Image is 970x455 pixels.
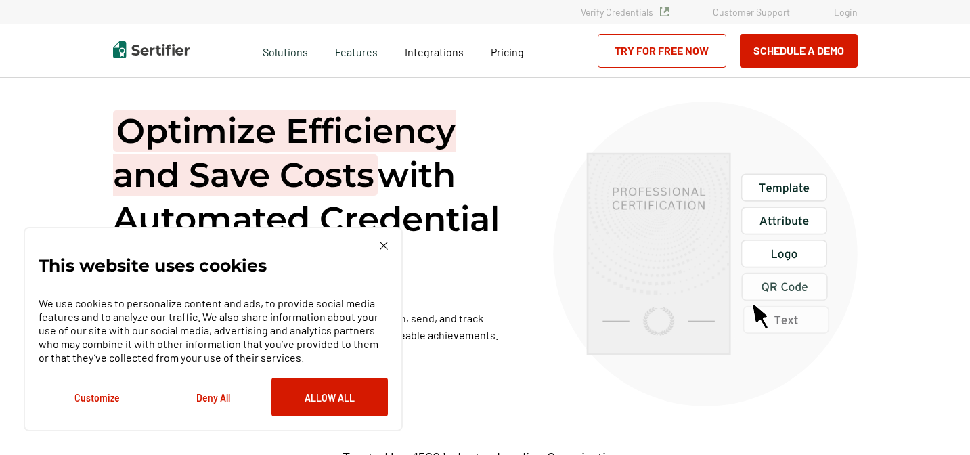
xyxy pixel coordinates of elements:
[263,42,308,59] span: Solutions
[834,6,858,18] a: Login
[598,34,726,68] a: Try for Free Now
[759,183,809,194] g: Template
[113,41,190,58] img: Sertifier | Digital Credentialing Platform
[113,110,456,196] span: Optimize Efficiency and Save Costs
[335,42,378,59] span: Features
[581,6,669,18] a: Verify Credentials
[405,45,464,58] span: Integrations
[380,242,388,250] img: Cookie Popup Close
[113,109,519,285] h1: with Automated Credential Management
[39,378,155,416] button: Customize
[491,45,524,58] span: Pricing
[39,297,388,364] p: We use cookies to personalize content and ads, to provide social media features and to analyze ou...
[271,378,388,416] button: Allow All
[774,316,797,324] g: Text
[713,6,790,18] a: Customer Support
[740,34,858,68] button: Schedule a Demo
[39,259,267,272] p: This website uses cookies
[405,42,464,59] a: Integrations
[491,42,524,59] a: Pricing
[155,378,271,416] button: Deny All
[902,390,970,455] iframe: Chat Widget
[660,7,669,16] img: Verified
